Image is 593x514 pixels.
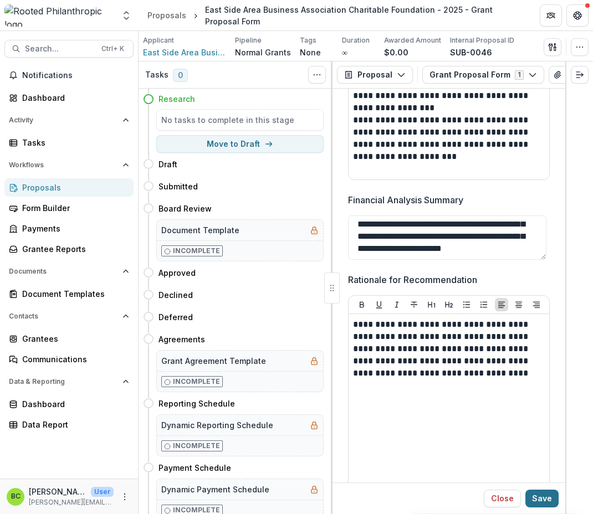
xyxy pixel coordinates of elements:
a: Payments [4,219,134,238]
button: Align Center [512,298,525,311]
h4: Submitted [159,181,198,192]
p: [PERSON_NAME][EMAIL_ADDRESS][DOMAIN_NAME] [29,497,114,507]
div: Proposals [147,9,186,21]
span: Search... [25,44,95,54]
button: Open Documents [4,263,134,280]
button: More [118,490,131,503]
a: Dashboard [4,395,134,413]
button: Notifications [4,66,134,84]
p: Normal Grants [235,47,291,58]
h4: Board Review [159,203,212,214]
button: Open Workflows [4,156,134,174]
h4: Reporting Schedule [159,398,235,409]
p: Rationale for Recommendation [348,273,477,286]
button: Close [484,490,521,507]
a: Grantee Reports [4,240,134,258]
div: Dashboard [22,92,125,104]
h4: Research [159,93,195,105]
a: Document Templates [4,285,134,303]
button: Proposal [337,66,413,84]
h4: Draft [159,158,177,170]
button: Open Activity [4,111,134,129]
p: ∞ [342,47,347,58]
button: Get Help [566,4,589,27]
p: Applicant [143,35,174,45]
p: Incomplete [173,441,220,451]
div: Document Templates [22,288,125,300]
h4: Deferred [159,311,193,323]
button: Save [525,490,559,507]
span: 0 [173,69,188,82]
button: Toggle View Cancelled Tasks [308,66,326,84]
p: Internal Proposal ID [450,35,514,45]
button: Partners [540,4,562,27]
a: Data Report [4,415,134,434]
h4: Approved [159,267,196,279]
div: Ctrl + K [99,43,126,55]
span: Documents [9,268,118,275]
button: Ordered List [477,298,490,311]
div: Dashboard [22,398,125,410]
p: None [300,47,321,58]
a: Communications [4,350,134,368]
span: Activity [9,116,118,124]
button: Align Right [530,298,543,311]
p: Incomplete [173,377,220,387]
a: Dashboard [4,89,134,107]
h5: Grant Agreement Template [161,355,266,367]
span: Notifications [22,71,129,80]
button: Heading 2 [442,298,456,311]
button: Open Contacts [4,307,134,325]
p: Pipeline [235,35,262,45]
a: Proposals [4,178,134,197]
div: Proposals [22,182,125,193]
div: Communications [22,353,125,365]
h3: Tasks [145,70,168,80]
div: Tasks [22,137,125,148]
span: Data & Reporting [9,378,118,385]
p: User [91,487,114,497]
p: Financial Analysis Summary [348,193,463,207]
p: $0.00 [384,47,408,58]
a: East Side Area Business Association Charitable Foundation [143,47,226,58]
h5: No tasks to complete in this stage [161,114,319,126]
img: Rooted Philanthropic logo [4,4,114,27]
h4: Payment Schedule [159,462,231,474]
button: Expand right [571,66,589,84]
div: Payments [22,223,125,234]
nav: breadcrumb [143,2,526,29]
h5: Document Template [161,224,239,236]
div: Data Report [22,419,125,430]
button: Bullet List [460,298,473,311]
span: Workflows [9,161,118,169]
button: Align Left [495,298,508,311]
button: Bold [355,298,369,311]
button: Open Data & Reporting [4,373,134,390]
p: Tags [300,35,316,45]
button: Search... [4,40,134,58]
div: Form Builder [22,202,125,214]
div: East Side Area Business Association Charitable Foundation - 2025 - Grant Proposal Form [205,4,522,27]
p: Awarded Amount [384,35,441,45]
button: Grant Proposal Form1 [422,66,544,84]
a: Proposals [143,7,191,23]
p: Duration [342,35,370,45]
div: Betsy Currie [11,493,21,500]
button: Open entity switcher [119,4,134,27]
h4: Agreements [159,333,205,345]
button: Move to Draft [156,135,324,153]
h5: Dynamic Payment Schedule [161,484,269,495]
button: Heading 1 [425,298,438,311]
div: Grantee Reports [22,243,125,255]
div: Grantees [22,333,125,345]
p: [PERSON_NAME] [29,486,86,497]
button: Italicize [390,298,403,311]
h5: Dynamic Reporting Schedule [161,419,273,431]
button: View Attached Files [549,66,566,84]
a: Form Builder [4,199,134,217]
a: Tasks [4,133,134,152]
p: Incomplete [173,246,220,256]
button: Strike [407,298,421,311]
h4: Declined [159,289,193,301]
